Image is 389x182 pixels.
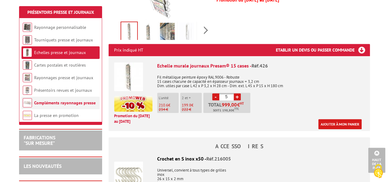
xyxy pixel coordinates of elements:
img: echelle_journaux_presse_remplie_426.jpg [121,22,137,41]
img: Compléments rayonnages presse [23,98,32,107]
img: Rayonnage personnalisable [23,23,32,32]
img: echelle_journaux_presse_remplie_mise_en_scene_426.jpg [160,23,175,42]
p: 222 € [182,107,202,112]
span: Next [203,25,209,35]
img: Rayonnages presse et journaux [23,73,32,82]
a: Présentoirs Presse et Journaux [27,10,94,15]
span: Soit € [213,108,239,113]
a: Echelles presse et journaux [34,50,86,55]
img: Présentoirs revues et journaux [23,86,32,95]
img: promotion [114,96,153,112]
div: Crochet en S inox x50 - [114,155,364,162]
img: echelle_journaux_presse_vide_croquis_426.jpg [179,23,194,42]
p: 234 € [159,107,179,112]
p: € [159,103,179,107]
img: Tourniquets presse et journaux [23,35,32,45]
p: € [182,103,202,107]
a: Présentoirs revues et journaux [34,87,92,93]
img: Echelle murale journaux Presam® 15 cases [114,62,143,91]
img: Echelles presse et journaux [23,48,32,57]
img: echelle_journaux_presse_vide_zoom_426.jpg [198,23,213,42]
p: L'unité [159,96,179,100]
img: La presse en promotion [23,111,32,120]
p: Total [205,102,250,113]
img: Cartes postales et routières [23,60,32,70]
h4: ACCESSOIRES [109,143,370,149]
img: Cookies (fenêtre modale) [371,164,386,179]
a: Haut de la page [368,148,385,173]
h3: Etablir un devis ou passer commande [276,44,370,56]
p: 2 et + [182,96,202,100]
sup: TTC [234,107,239,110]
p: Prix indiqué HT [114,44,143,56]
button: Cookies (fenêtre modale) [367,161,389,182]
a: Cartes postales et routières [34,62,86,68]
span: Réf.426 [252,63,268,69]
sup: HT [240,101,244,106]
span: 210.6 [159,103,168,108]
a: + [234,93,241,100]
p: Promotion du [DATE] au [DATE] [114,113,153,125]
span: € [237,102,240,107]
span: 1 198,80 [220,108,232,113]
a: Ajouter à mon panier [318,119,362,129]
span: Réf.216005 [206,156,231,162]
a: LES NOUVEAUTÉS [24,163,62,169]
a: Rayonnages presse et journaux [34,75,93,80]
div: Echelle murale journaux Presam® 15 cases - [157,62,364,69]
a: Compléments rayonnages presse [34,100,96,106]
img: echelle_journaux_presse_remplie_zoom_426.jpg [141,23,156,42]
a: Tourniquets presse et journaux [34,37,93,43]
a: FABRICATIONS"Sur Mesure" [24,134,55,146]
a: La presse en promotion [34,113,79,118]
p: Fil métallique peinture époxy RAL 9006 - Robuste 15 cases chacune de capacité en épaisseur journa... [157,71,364,88]
span: 199.8 [182,103,191,108]
a: Rayonnage personnalisable [34,25,86,30]
span: 999,00 [222,102,237,107]
a: - [212,93,219,100]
